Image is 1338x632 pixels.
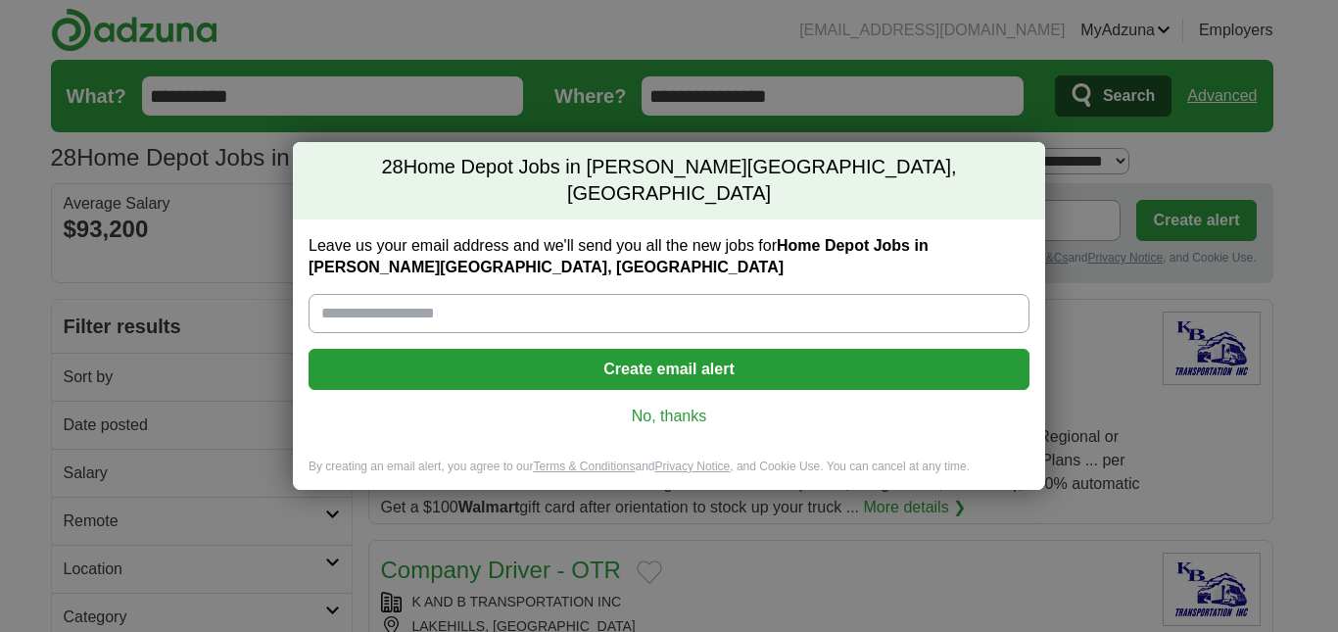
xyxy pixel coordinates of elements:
[293,459,1045,491] div: By creating an email alert, you agree to our and , and Cookie Use. You can cancel at any time.
[309,349,1029,390] button: Create email alert
[324,406,1014,427] a: No, thanks
[533,460,635,473] a: Terms & Conditions
[293,142,1045,219] h2: Home Depot Jobs in [PERSON_NAME][GEOGRAPHIC_DATA], [GEOGRAPHIC_DATA]
[309,235,1029,278] label: Leave us your email address and we'll send you all the new jobs for
[655,460,731,473] a: Privacy Notice
[381,154,403,181] span: 28
[309,237,929,275] strong: Home Depot Jobs in [PERSON_NAME][GEOGRAPHIC_DATA], [GEOGRAPHIC_DATA]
